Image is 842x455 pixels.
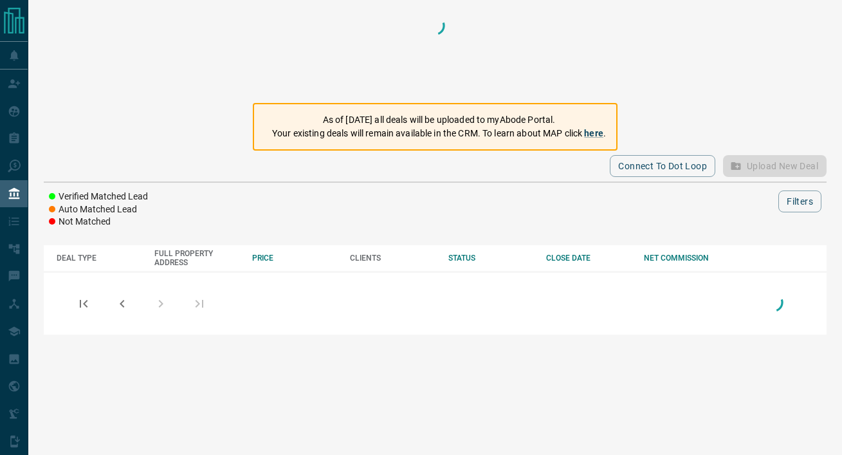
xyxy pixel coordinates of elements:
div: STATUS [448,254,533,263]
div: CLOSE DATE [546,254,631,263]
a: here [584,128,603,138]
li: Not Matched [49,216,148,228]
div: Loading [423,13,448,90]
div: CLIENTS [350,254,435,263]
li: Auto Matched Lead [49,203,148,216]
p: As of [DATE] all deals will be uploaded to myAbode Portal. [272,113,606,127]
p: Your existing deals will remain available in the CRM. To learn about MAP click . [272,127,606,140]
button: Filters [778,190,821,212]
li: Verified Matched Lead [49,190,148,203]
div: Loading [761,290,787,317]
div: NET COMMISSION [644,254,729,263]
div: FULL PROPERTY ADDRESS [154,249,239,267]
div: DEAL TYPE [57,254,142,263]
button: Connect to Dot Loop [610,155,715,177]
div: PRICE [252,254,337,263]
